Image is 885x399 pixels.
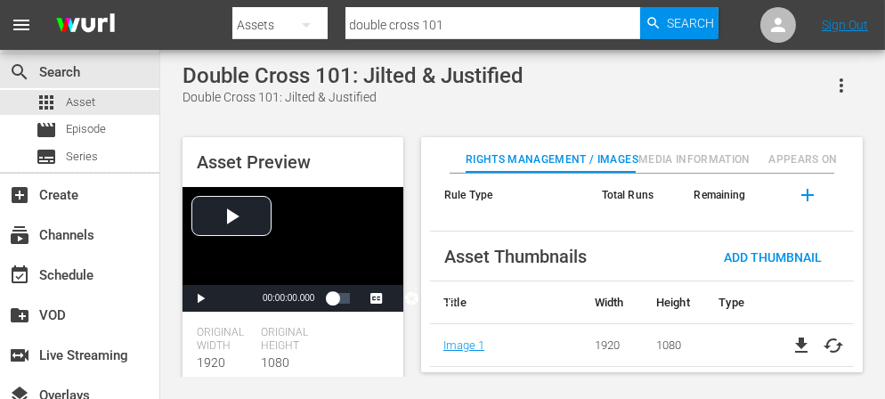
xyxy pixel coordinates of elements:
[466,151,638,169] span: Rights Management / Images
[197,151,311,173] span: Asset Preview
[640,7,719,39] button: Search
[751,151,857,169] span: Appears On
[261,355,289,370] span: 1080
[638,151,751,169] span: Media Information
[822,18,868,32] a: Sign Out
[183,285,218,312] button: Play
[183,88,524,107] div: Double Cross 101: Jilted & Justified
[66,120,106,138] span: Episode
[359,285,394,312] button: Captions
[66,148,98,166] span: Series
[667,7,714,39] span: Search
[36,119,57,141] span: movie
[11,14,32,36] span: menu
[66,94,95,111] span: Asset
[183,187,403,312] div: Video Player
[444,246,587,267] span: Asset Thumbnails
[430,285,466,312] button: Picture-in-Picture
[9,184,30,206] span: Create
[9,265,30,286] span: Schedule
[43,4,128,46] img: ans4CAIJ8jUAAAAAAAAAAAAAAAAAAAAAAAAgQb4GAAAAAAAAAAAAAAAAAAAAAAAAJMjXAAAAAAAAAAAAAAAAAAAAAAAAgAT5G...
[9,224,30,246] span: Channels
[643,324,705,367] td: 1080
[786,174,829,216] button: add
[183,63,524,88] div: Double Cross 101: Jilted & Justified
[581,281,643,324] th: Width
[823,335,844,356] button: cached
[581,324,643,367] td: 1920
[36,146,57,167] span: subtitles
[9,345,30,366] span: Live Streaming
[261,326,316,354] span: Original Height
[466,285,501,312] button: Fullscreen
[588,159,680,232] th: Total Runs
[197,355,225,370] span: 1920
[9,61,30,83] span: search
[443,338,484,352] a: Image 1
[710,240,836,273] button: Add Thumbnail
[710,250,836,265] span: Add Thumbnail
[791,335,812,356] a: file_download
[430,159,588,232] th: Rule Type
[332,293,350,304] div: Progress Bar
[394,285,430,312] button: Jump To Time
[679,159,772,232] th: Remaining
[9,305,30,326] span: VOD
[197,326,252,354] span: Original Width
[36,92,57,113] span: apps
[797,184,818,206] span: add
[643,281,705,324] th: Height
[705,281,781,324] th: Type
[263,293,314,303] span: 00:00:00.000
[430,281,581,324] th: Title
